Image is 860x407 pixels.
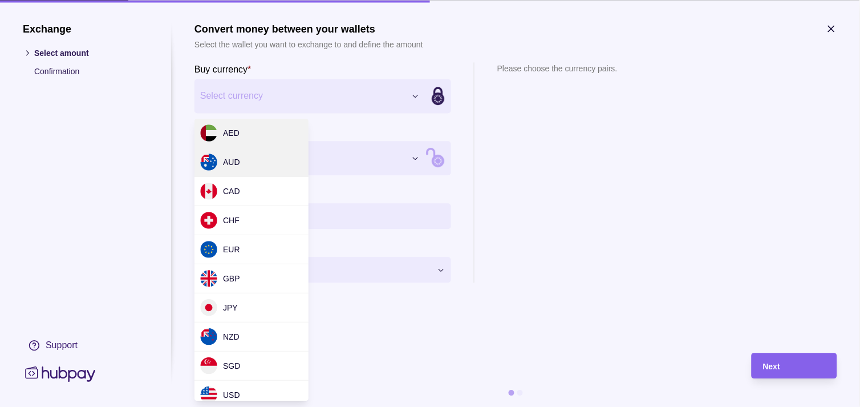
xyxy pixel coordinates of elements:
[200,270,217,287] img: gb
[200,241,217,258] img: eu
[223,361,240,370] span: SGD
[223,128,240,138] span: AED
[223,245,240,254] span: EUR
[200,357,217,374] img: sg
[200,212,217,229] img: ch
[200,183,217,200] img: ca
[223,303,238,312] span: JPY
[200,328,217,345] img: nz
[200,299,217,316] img: jp
[200,154,217,171] img: au
[223,390,240,400] span: USD
[223,216,240,225] span: CHF
[223,332,240,341] span: NZD
[223,274,240,283] span: GBP
[200,124,217,142] img: ae
[223,158,240,167] span: AUD
[223,187,240,196] span: CAD
[200,386,217,404] img: us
